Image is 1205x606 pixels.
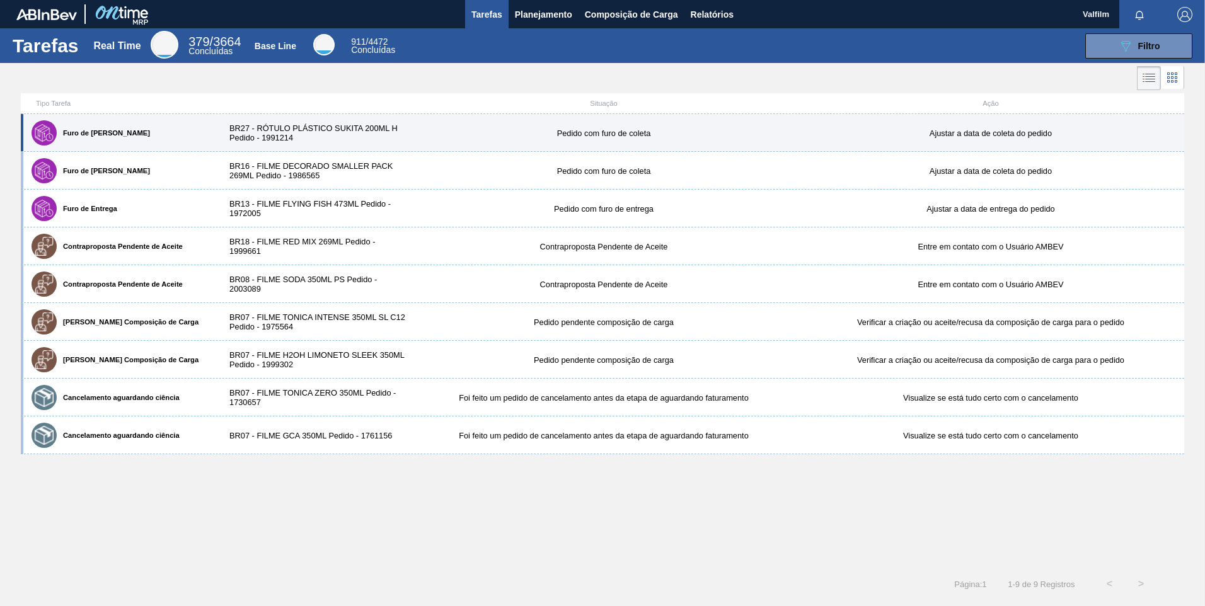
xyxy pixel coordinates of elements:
div: Entre em contato com o Usuário AMBEV [797,280,1184,289]
div: Contraproposta Pendente de Aceite [410,280,797,289]
label: Furo de [PERSON_NAME] [57,129,150,137]
span: Composição de Carga [585,7,678,22]
span: / 4472 [351,37,388,47]
div: Ajustar a data de entrega do pedido [797,204,1184,214]
div: Contraproposta Pendente de Aceite [410,242,797,251]
span: Filtro [1138,41,1160,51]
div: Tipo Tarefa [23,100,217,107]
div: Visualize se está tudo certo com o cancelamento [797,431,1184,440]
div: Ajustar a data de coleta do pedido [797,129,1184,138]
div: Foi feito um pedido de cancelamento antes da etapa de aguardando faturamento [410,431,797,440]
span: / 3664 [188,35,241,49]
span: Página : 1 [954,580,986,589]
div: Ajustar a data de coleta do pedido [797,166,1184,176]
button: Notificações [1119,6,1160,23]
div: Foi feito um pedido de cancelamento antes da etapa de aguardando faturamento [410,393,797,403]
span: 911 [351,37,366,47]
span: Relatórios [691,7,734,22]
div: Entre em contato com o Usuário AMBEV [797,242,1184,251]
span: Tarefas [471,7,502,22]
span: Concluídas [351,45,395,55]
div: Situação [410,100,797,107]
div: Visão em Cards [1161,66,1184,90]
img: TNhmsLtSVTkK8tSr43FrP2fwEKptu5GPRR3wAAAABJRU5ErkJggg== [16,9,77,20]
div: BR07 - FILME TONICA ZERO 350ML Pedido - 1730657 [217,388,410,407]
div: Visualize se está tudo certo com o cancelamento [797,393,1184,403]
label: Cancelamento aguardando ciência [57,432,180,439]
div: Pedido com furo de coleta [410,166,797,176]
div: Pedido com furo de coleta [410,129,797,138]
div: Base Line [255,41,296,51]
button: Filtro [1085,33,1192,59]
div: BR07 - FILME TONICA INTENSE 350ML SL C12 Pedido - 1975564 [217,312,410,331]
div: Ação [797,100,1184,107]
div: Base Line [313,34,335,55]
div: Verificar a criação ou aceite/recusa da composição de carga para o pedido [797,355,1184,365]
div: BR18 - FILME RED MIX 269ML Pedido - 1999661 [217,237,410,256]
label: [PERSON_NAME] Composição de Carga [57,318,199,326]
label: Furo de Entrega [57,205,117,212]
span: 1 - 9 de 9 Registros [1006,580,1075,589]
div: BR27 - RÓTULO PLÁSTICO SUKITA 200ML H Pedido - 1991214 [217,123,410,142]
label: Contraproposta Pendente de Aceite [57,243,183,250]
span: Concluídas [188,46,233,56]
h1: Tarefas [13,38,79,53]
label: [PERSON_NAME] Composição de Carga [57,356,199,363]
span: Planejamento [515,7,572,22]
label: Cancelamento aguardando ciência [57,394,180,401]
img: Logout [1177,7,1192,22]
div: BR16 - FILME DECORADO SMALLER PACK 269ML Pedido - 1986565 [217,161,410,180]
div: Base Line [351,38,395,54]
span: 379 [188,35,209,49]
div: Pedido pendente composição de carga [410,355,797,365]
div: BR07 - FILME GCA 350ML Pedido - 1761156 [217,431,410,440]
label: Furo de [PERSON_NAME] [57,167,150,174]
div: Real Time [188,37,241,55]
div: Pedido pendente composição de carga [410,317,797,327]
label: Contraproposta Pendente de Aceite [57,280,183,288]
div: BR13 - FILME FLYING FISH 473ML Pedido - 1972005 [217,199,410,218]
div: Verificar a criação ou aceite/recusa da composição de carga para o pedido [797,317,1184,327]
div: Real Time [151,31,178,59]
div: Real Time [93,40,141,52]
div: BR08 - FILME SODA 350ML PS Pedido - 2003089 [217,275,410,294]
div: BR07 - FILME H2OH LIMONETO SLEEK 350ML Pedido - 1999302 [217,350,410,369]
button: < [1094,568,1126,600]
button: > [1126,568,1157,600]
div: Visão em Lista [1137,66,1161,90]
div: Pedido com furo de entrega [410,204,797,214]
